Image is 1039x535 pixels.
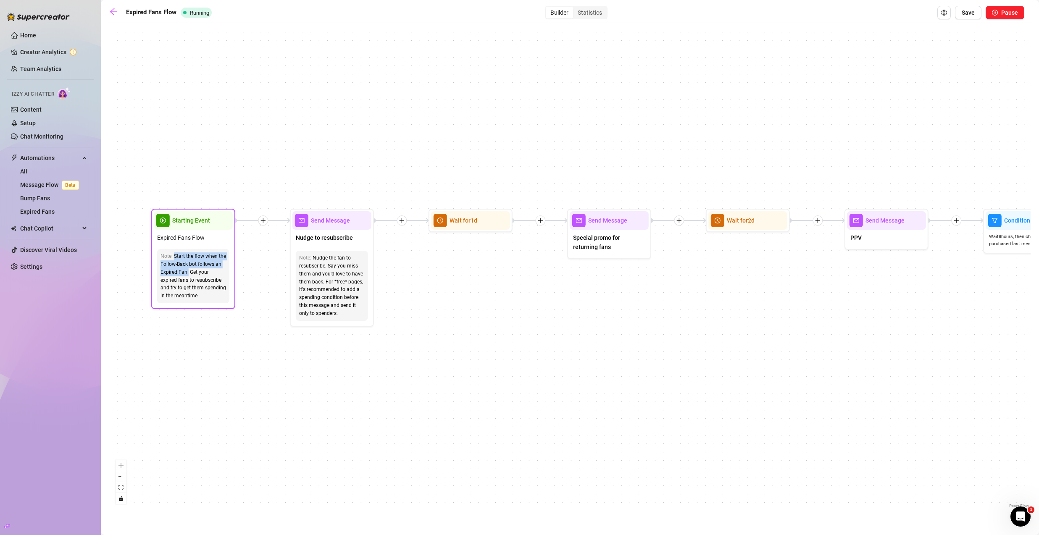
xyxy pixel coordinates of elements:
[676,218,682,223] span: plus
[1010,506,1031,527] iframe: Intercom live chat
[190,10,209,16] span: Running
[573,233,645,252] span: Special promo for returning fans
[434,214,447,227] span: clock-circle
[711,214,724,227] span: clock-circle
[986,6,1024,19] button: Pause
[727,216,755,225] span: Wait for 2d
[116,460,126,504] div: React Flow controls
[20,168,27,175] a: All
[1028,506,1034,513] span: 1
[20,106,42,113] a: Content
[299,254,365,317] div: Nudge the fan to resubscribe. Say you miss them and you'd love to have them back. For *free* page...
[399,218,405,223] span: plus
[20,45,87,59] a: Creator Analytics exclamation-circle
[937,6,951,19] button: Open Exit Rules
[1001,9,1018,16] span: Pause
[109,8,122,18] a: arrow-left
[20,66,61,72] a: Team Analytics
[992,10,998,16] span: pause-circle
[116,482,126,493] button: fit view
[850,214,863,227] span: mail
[572,214,586,227] span: mail
[4,523,10,529] span: build
[7,13,70,21] img: logo-BBDzfeDw.svg
[151,209,235,309] div: play-circleStarting EventExpired Fans FlowNote:Start the flow when the Follow-Back bot follows an...
[172,216,210,225] span: Starting Event
[20,263,42,270] a: Settings
[109,8,118,16] span: arrow-left
[126,8,176,16] strong: Expired Fans Flow
[11,226,16,231] img: Chat Copilot
[20,133,63,140] a: Chat Monitoring
[988,214,1002,227] span: filter
[156,214,170,227] span: play-circle
[537,218,543,223] span: plus
[20,195,50,202] a: Bump Fans
[20,32,36,39] a: Home
[295,214,308,227] span: mail
[545,6,608,19] div: segmented control
[20,208,55,215] a: Expired Fans
[58,87,71,99] img: AI Chatter
[116,493,126,504] button: toggle interactivity
[815,218,821,223] span: plus
[296,233,353,242] span: Nudge to resubscribe
[20,120,36,126] a: Setup
[260,218,266,223] span: plus
[12,90,54,98] span: Izzy AI Chatter
[450,216,477,225] span: Wait for 1d
[11,155,18,161] span: thunderbolt
[20,222,80,235] span: Chat Copilot
[953,218,959,223] span: plus
[850,233,862,242] span: PPV
[157,233,205,242] span: Expired Fans Flow
[573,7,607,18] div: Statistics
[546,7,573,18] div: Builder
[311,216,350,225] span: Send Message
[588,216,627,225] span: Send Message
[116,471,126,482] button: zoom out
[20,151,80,165] span: Automations
[1009,504,1029,508] a: React Flow attribution
[20,247,77,253] a: Discover Viral Videos
[160,252,226,300] div: Start the flow when the Follow-Back bot follows an Expired Fan. Get your expired fans to resubscr...
[1004,216,1030,225] span: Condition
[20,181,82,188] a: Message FlowBeta
[62,181,79,190] span: Beta
[290,209,374,327] div: mailSend MessageNudge to resubscribeNote:Nudge the fan to resubscribe. Say you miss them and you'...
[941,10,947,16] span: setting
[865,216,905,225] span: Send Message
[844,209,929,250] div: mailSend MessagePPV
[962,9,975,16] span: Save
[706,209,790,232] div: clock-circleWait for2d
[429,209,513,232] div: clock-circleWait for1d
[955,6,981,19] button: Save Flow
[567,209,651,259] div: mailSend MessageSpecial promo for returning fans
